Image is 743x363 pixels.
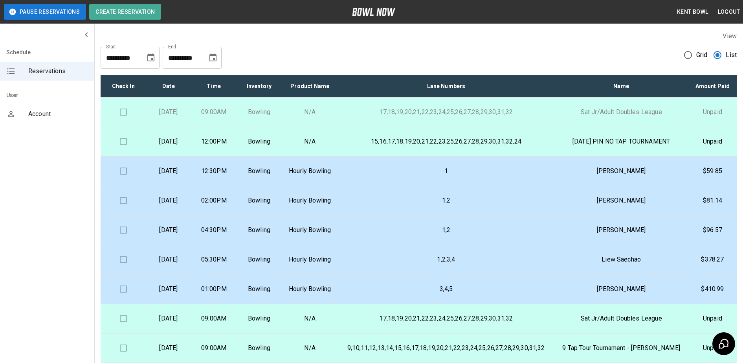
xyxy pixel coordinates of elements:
[243,284,275,294] p: Bowling
[152,225,185,235] p: [DATE]
[695,137,730,146] p: Unpaid
[288,343,332,353] p: N/A
[288,284,332,294] p: Hourly Bowling
[688,75,737,98] th: Amount Paid
[243,314,275,323] p: Bowling
[198,137,230,146] p: 12:00PM
[237,75,282,98] th: Inventory
[723,32,737,40] label: View
[198,343,230,353] p: 09:00AM
[89,4,161,20] button: Create Reservation
[561,343,682,353] p: 9 Tap Tour Tournament - [PERSON_NAME]
[695,225,730,235] p: $96.57
[695,166,730,176] p: $59.85
[344,343,548,353] p: 9,10,11,12,13,14,15,16,17,18,19,20,21,22,23,24,25,26,27,28,29,30,31,32
[561,166,682,176] p: [PERSON_NAME]
[695,107,730,117] p: Unpaid
[288,314,332,323] p: N/A
[101,75,146,98] th: Check In
[561,137,682,146] p: [DATE] PIN NO TAP TOURNAMENT
[344,225,548,235] p: 1,2
[288,107,332,117] p: N/A
[695,255,730,264] p: $378.27
[198,196,230,205] p: 02:00PM
[198,255,230,264] p: 05:30PM
[152,196,185,205] p: [DATE]
[352,8,395,16] img: logo
[561,107,682,117] p: Sat Jr/Adult Doubles League
[695,314,730,323] p: Unpaid
[243,196,275,205] p: Bowling
[726,50,737,60] span: List
[152,255,185,264] p: [DATE]
[288,255,332,264] p: Hourly Bowling
[288,137,332,146] p: N/A
[338,75,554,98] th: Lane Numbers
[28,109,88,119] span: Account
[243,107,275,117] p: Bowling
[674,5,712,19] button: Kent Bowl
[715,5,743,19] button: Logout
[243,255,275,264] p: Bowling
[344,107,548,117] p: 17,18,19,20,21,22,23,24,25,26,27,28,29,30,31,32
[243,343,275,353] p: Bowling
[152,107,185,117] p: [DATE]
[561,196,682,205] p: [PERSON_NAME]
[344,137,548,146] p: 15,16,17,18,19,20,21,22,23,25,26,27,28,29,30,31,32,24
[191,75,237,98] th: Time
[344,314,548,323] p: 17,18,19,20,21,22,23,24,25,26,27,28,29,30,31,32
[695,343,730,353] p: Unpaid
[554,75,688,98] th: Name
[243,166,275,176] p: Bowling
[344,284,548,294] p: 3,4,5
[28,66,88,76] span: Reservations
[152,284,185,294] p: [DATE]
[143,50,159,66] button: Choose date, selected date is Aug 16, 2025
[152,137,185,146] p: [DATE]
[152,166,185,176] p: [DATE]
[561,314,682,323] p: Sat Jr/Adult Doubles League
[198,314,230,323] p: 09:00AM
[288,166,332,176] p: Hourly Bowling
[344,196,548,205] p: 1,2
[288,225,332,235] p: Hourly Bowling
[198,166,230,176] p: 12:30PM
[696,50,708,60] span: Grid
[344,255,548,264] p: 1,2,3,4
[198,284,230,294] p: 01:00PM
[243,225,275,235] p: Bowling
[561,225,682,235] p: [PERSON_NAME]
[198,107,230,117] p: 09:00AM
[695,284,730,294] p: $410.99
[205,50,221,66] button: Choose date, selected date is Sep 16, 2025
[282,75,338,98] th: Product Name
[695,196,730,205] p: $81.14
[344,166,548,176] p: 1
[243,137,275,146] p: Bowling
[561,284,682,294] p: [PERSON_NAME]
[288,196,332,205] p: Hourly Bowling
[4,4,86,20] button: Pause Reservations
[198,225,230,235] p: 04:30PM
[152,314,185,323] p: [DATE]
[561,255,682,264] p: Liew Saechao
[146,75,191,98] th: Date
[152,343,185,353] p: [DATE]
